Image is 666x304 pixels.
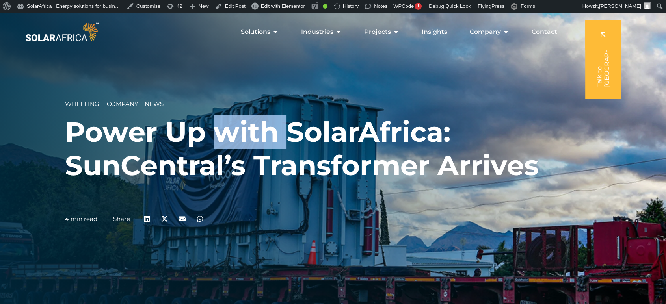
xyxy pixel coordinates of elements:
[532,27,557,37] a: Contact
[364,27,391,37] span: Projects
[173,210,191,228] div: Share on email
[107,100,138,108] span: Company
[241,27,270,37] span: Solutions
[415,3,422,10] div: 1
[145,100,164,108] span: News
[65,115,601,182] h1: Power Up with SolarAfrica: SunCentral’s Transformer Arrives
[470,27,501,37] span: Company
[65,100,99,108] span: Wheeling
[156,210,173,228] div: Share on x-twitter
[261,3,305,9] span: Edit with Elementor
[138,100,145,108] span: __
[65,215,97,222] p: 4 min read
[191,210,209,228] div: Share on whatsapp
[422,27,447,37] a: Insights
[138,210,156,228] div: Share on linkedin
[100,24,564,40] div: Menu Toggle
[323,4,327,9] div: Good
[100,24,564,40] nav: Menu
[599,3,641,9] span: [PERSON_NAME]
[301,27,333,37] span: Industries
[113,215,130,222] a: Share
